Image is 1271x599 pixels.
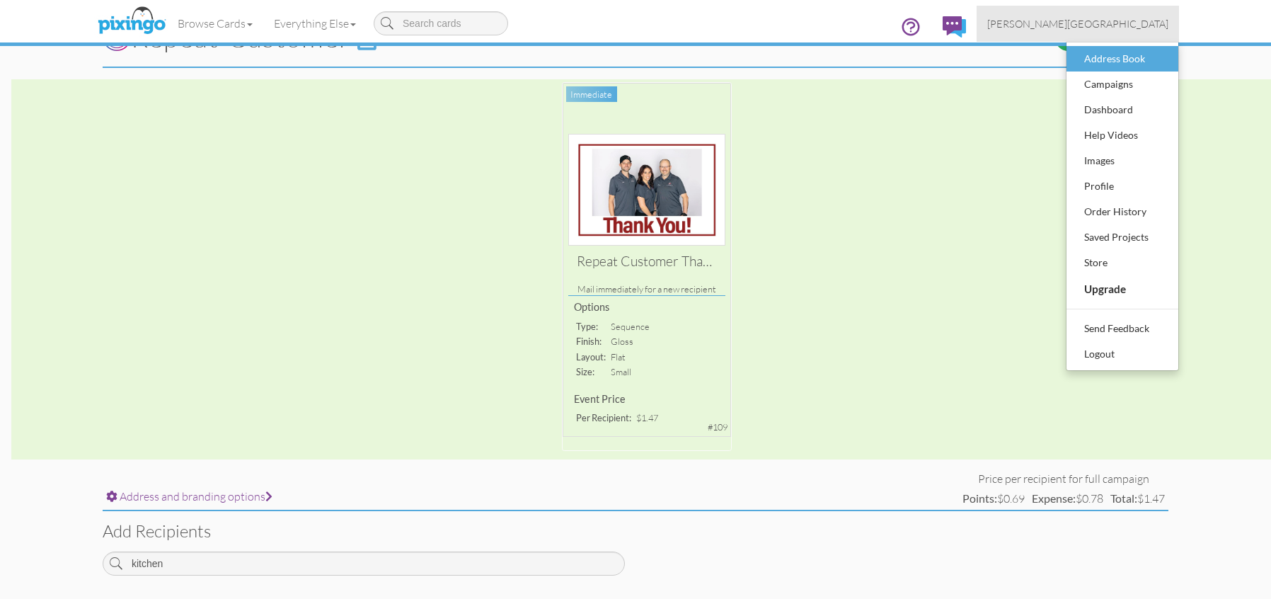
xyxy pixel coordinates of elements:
[120,489,272,503] span: Address and branding options
[1066,148,1178,173] a: Images
[1066,275,1178,302] a: Upgrade
[1110,491,1137,505] strong: Total:
[959,471,1168,487] td: Price per recipient for full campaign
[1066,173,1178,199] a: Profile
[943,16,966,38] img: comments.svg
[959,487,1028,510] td: $0.69
[103,522,1168,540] h3: Add recipients
[1066,46,1178,72] a: Address Book
[1081,252,1164,273] div: Store
[1066,97,1178,122] a: Dashboard
[1066,341,1178,367] a: Logout
[1081,227,1164,248] div: Saved Projects
[167,6,263,41] a: Browse Cards
[1081,343,1164,365] div: Logout
[1081,74,1164,95] div: Campaigns
[977,6,1179,42] a: [PERSON_NAME][GEOGRAPHIC_DATA]
[1066,250,1178,275] a: Store
[263,6,367,41] a: Everything Else
[1066,199,1178,224] a: Order History
[1270,598,1271,599] iframe: Chat
[94,4,169,39] img: pixingo logo
[987,18,1168,30] span: [PERSON_NAME][GEOGRAPHIC_DATA]
[374,11,508,35] input: Search cards
[1081,150,1164,171] div: Images
[1081,278,1164,300] div: Upgrade
[1066,224,1178,250] a: Saved Projects
[1028,487,1107,510] td: $0.78
[1081,201,1164,222] div: Order History
[1032,491,1076,505] strong: Expense:
[1066,122,1178,148] a: Help Videos
[1081,99,1164,120] div: Dashboard
[1081,176,1164,197] div: Profile
[1081,48,1164,69] div: Address Book
[1107,487,1168,510] td: $1.47
[1066,316,1178,341] a: Send Feedback
[1066,72,1178,97] a: Campaigns
[1081,125,1164,146] div: Help Videos
[1081,318,1164,339] div: Send Feedback
[962,491,997,505] strong: Points:
[103,552,625,576] input: Search contact and group names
